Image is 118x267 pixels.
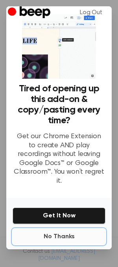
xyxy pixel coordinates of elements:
[13,229,105,245] button: No Thanks
[8,5,52,20] a: Beep
[13,132,105,185] p: Get our Chrome Extension to create AND play recordings without leaving Google Docs™ or Google Cla...
[22,14,96,79] img: Beep extension in action
[13,83,105,126] h3: Tired of opening up this add-on & copy/pasting every time?
[13,208,105,224] button: Get It Now
[72,3,110,22] a: Log Out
